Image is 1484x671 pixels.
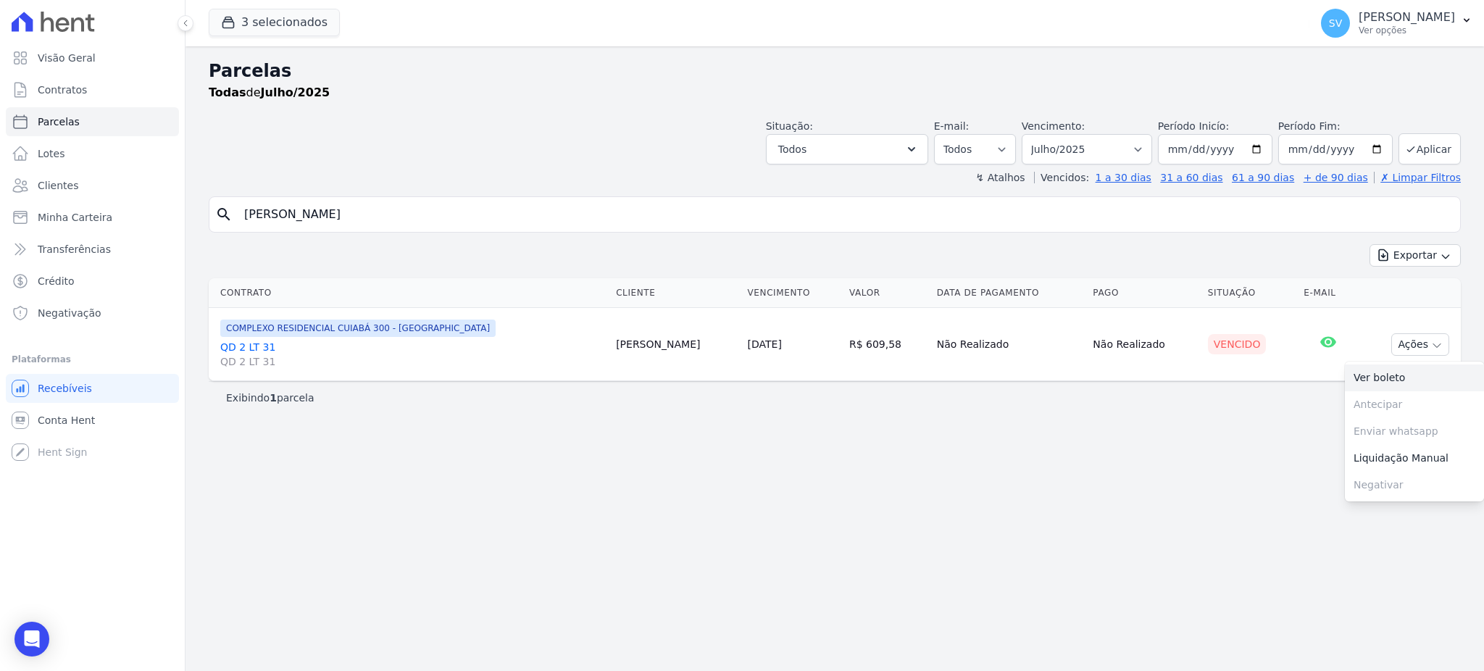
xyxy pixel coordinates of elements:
[1202,278,1298,308] th: Situação
[235,200,1454,229] input: Buscar por nome do lote ou do cliente
[209,278,610,308] th: Contrato
[6,235,179,264] a: Transferências
[766,120,813,132] label: Situação:
[766,134,928,164] button: Todos
[1087,308,1201,381] td: Não Realizado
[843,278,931,308] th: Valor
[38,274,75,288] span: Crédito
[1087,278,1201,308] th: Pago
[1329,18,1342,28] span: SV
[1359,10,1455,25] p: [PERSON_NAME]
[38,210,112,225] span: Minha Carteira
[38,146,65,161] span: Lotes
[931,278,1088,308] th: Data de Pagamento
[1096,172,1151,183] a: 1 a 30 dias
[38,51,96,65] span: Visão Geral
[6,107,179,136] a: Parcelas
[1208,334,1267,354] div: Vencido
[1034,172,1089,183] label: Vencidos:
[38,242,111,257] span: Transferências
[1158,120,1229,132] label: Período Inicío:
[215,206,233,223] i: search
[1278,119,1393,134] label: Período Fim:
[1304,172,1368,183] a: + de 90 dias
[1398,133,1461,164] button: Aplicar
[38,178,78,193] span: Clientes
[6,203,179,232] a: Minha Carteira
[209,84,330,101] p: de
[1391,333,1449,356] button: Ações
[12,351,173,368] div: Plataformas
[1345,364,1484,391] a: Ver boleto
[742,278,843,308] th: Vencimento
[6,374,179,403] a: Recebíveis
[270,392,277,404] b: 1
[6,43,179,72] a: Visão Geral
[778,141,806,158] span: Todos
[38,381,92,396] span: Recebíveis
[610,278,741,308] th: Cliente
[610,308,741,381] td: [PERSON_NAME]
[6,406,179,435] a: Conta Hent
[6,267,179,296] a: Crédito
[6,299,179,328] a: Negativação
[6,171,179,200] a: Clientes
[226,391,314,405] p: Exibindo parcela
[1374,172,1461,183] a: ✗ Limpar Filtros
[220,320,496,337] span: COMPLEXO RESIDENCIAL CUIABÁ 300 - [GEOGRAPHIC_DATA]
[38,114,80,129] span: Parcelas
[14,622,49,657] div: Open Intercom Messenger
[1359,25,1455,36] p: Ver opções
[38,413,95,428] span: Conta Hent
[209,86,246,99] strong: Todas
[1160,172,1222,183] a: 31 a 60 dias
[748,338,782,350] a: [DATE]
[6,75,179,104] a: Contratos
[6,139,179,168] a: Lotes
[220,354,604,369] span: QD 2 LT 31
[38,83,87,97] span: Contratos
[931,308,1088,381] td: Não Realizado
[1370,244,1461,267] button: Exportar
[1298,278,1358,308] th: E-mail
[1309,3,1484,43] button: SV [PERSON_NAME] Ver opções
[220,340,604,369] a: QD 2 LT 31QD 2 LT 31
[209,58,1461,84] h2: Parcelas
[38,306,101,320] span: Negativação
[1022,120,1085,132] label: Vencimento:
[975,172,1025,183] label: ↯ Atalhos
[261,86,330,99] strong: Julho/2025
[843,308,931,381] td: R$ 609,58
[1232,172,1294,183] a: 61 a 90 dias
[934,120,970,132] label: E-mail:
[209,9,340,36] button: 3 selecionados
